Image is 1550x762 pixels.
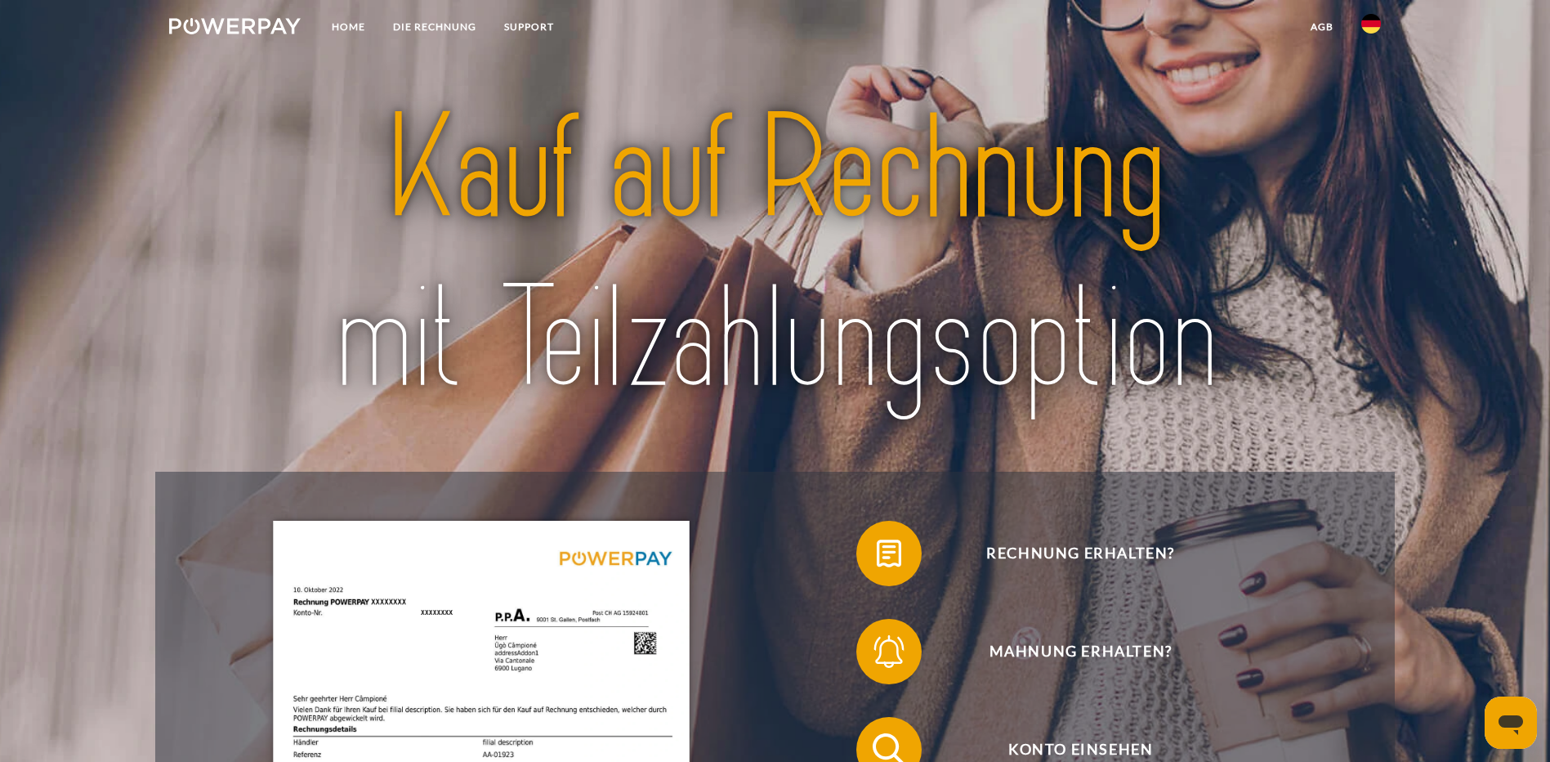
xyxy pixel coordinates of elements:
[1485,697,1537,749] iframe: Schaltfläche zum Öffnen des Messaging-Fensters
[869,631,909,672] img: qb_bell.svg
[169,18,301,34] img: logo-powerpay-white.svg
[856,619,1281,684] button: Mahnung erhalten?
[490,12,568,42] a: SUPPORT
[379,12,490,42] a: DIE RECHNUNG
[880,521,1280,586] span: Rechnung erhalten?
[880,619,1280,684] span: Mahnung erhalten?
[1361,14,1381,34] img: de
[856,521,1281,586] button: Rechnung erhalten?
[869,533,909,574] img: qb_bill.svg
[229,76,1321,433] img: title-powerpay_de.svg
[1297,12,1347,42] a: agb
[318,12,379,42] a: Home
